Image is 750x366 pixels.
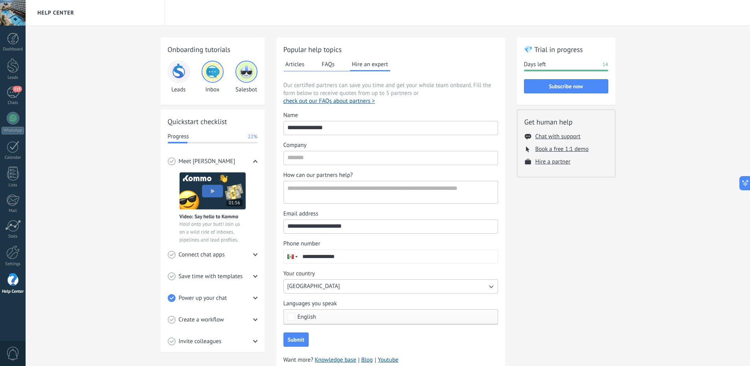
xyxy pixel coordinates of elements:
[284,151,498,164] input: Company
[315,356,356,364] a: Knowledge base
[283,300,337,308] span: Languages you speak
[180,220,246,244] span: Hold onto your butt! Join us on a wild ride of inboxes, pipelines and lead profiles.
[179,273,243,281] span: Save time with templates
[535,158,570,165] button: Hire a partner
[298,314,316,320] span: English
[2,183,24,188] div: Lists
[283,141,307,149] span: Company
[535,145,589,153] button: Book a free 1:1 demo
[179,338,222,346] span: Invite colleagues
[284,220,498,232] input: Email address
[168,45,257,54] h2: Onboarding tutorials
[288,337,304,342] span: Submit
[180,172,246,210] img: Meet video
[2,127,24,134] div: WhatsApp
[168,133,189,141] span: Progress
[287,282,340,290] span: [GEOGRAPHIC_DATA]
[549,84,583,89] span: Subscribe now
[179,251,225,259] span: Connect chat apps
[180,213,239,220] span: Video: Say hello to Kommo
[284,250,299,263] div: Mexico: + 52
[284,181,496,203] textarea: How can our partners help?
[284,121,498,134] input: Name
[168,117,257,126] h2: Quickstart checklist
[320,58,337,70] button: FAQs
[524,45,608,54] h2: 💎 Trial in progress
[283,97,375,105] button: check out our FAQs about partners >
[283,333,309,347] button: Submit
[2,289,24,294] div: Help Center
[2,75,24,80] div: Leads
[283,210,319,218] span: Email address
[283,240,320,248] span: Phone number
[283,356,398,364] span: Want more?
[2,262,24,267] div: Settings
[299,250,498,263] input: Phone number
[179,294,227,302] span: Power up your chat
[248,133,257,141] span: 22%
[2,234,24,239] div: Stats
[361,356,373,364] a: Blog
[283,279,498,294] button: Your country
[283,45,498,54] h2: Popular help topics
[602,61,608,69] span: 14
[524,61,546,69] span: Days left
[179,158,235,165] span: Meet [PERSON_NAME]
[378,356,398,364] a: Youtube
[283,171,353,179] span: How can our partners help?
[524,79,608,93] button: Subscribe now
[283,58,307,70] button: Articles
[2,100,24,106] div: Chats
[2,208,24,214] div: Mail
[535,133,581,140] button: Chat with support
[2,155,24,160] div: Calendar
[202,61,224,93] div: Inbox
[283,111,298,119] span: Name
[283,82,498,105] span: Our certified partners can save you time and get your whole team onboard. Fill the form below to ...
[179,316,224,324] span: Create a workflow
[2,47,24,52] div: Dashboard
[235,61,257,93] div: Salesbot
[168,61,190,93] div: Leads
[524,117,608,127] h2: Get human help
[350,58,390,71] button: Hire an expert
[283,270,315,278] span: Your country
[13,86,22,92] span: 115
